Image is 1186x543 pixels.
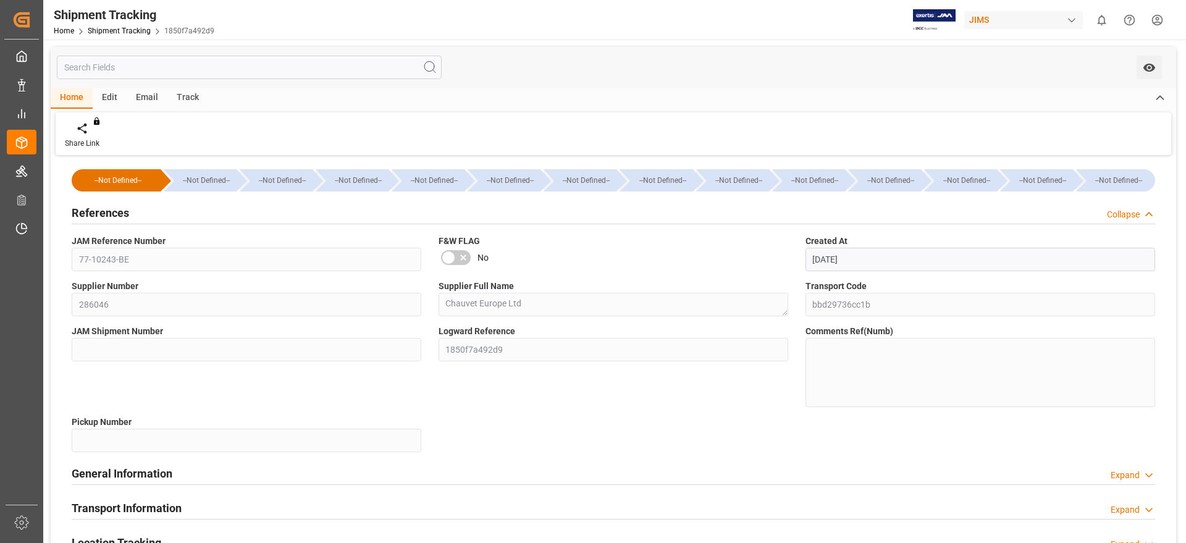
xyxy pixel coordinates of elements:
[1116,6,1143,34] button: Help Center
[51,88,93,109] div: Home
[468,169,540,192] div: --Not Defined--
[805,325,893,338] span: Comments Ref(Numb)
[72,416,132,429] span: Pickup Number
[964,11,1083,29] div: JIMS
[1088,6,1116,34] button: show 0 new notifications
[1076,169,1155,192] div: --Not Defined--
[72,465,172,482] h2: General Information
[72,235,166,248] span: JAM Reference Number
[936,169,997,192] div: --Not Defined--
[1012,169,1073,192] div: --Not Defined--
[772,169,845,192] div: --Not Defined--
[93,88,127,109] div: Edit
[72,500,182,516] h2: Transport Information
[480,169,540,192] div: --Not Defined--
[57,56,442,79] input: Search Fields
[439,293,788,316] textarea: Chauvet Europe Ltd
[805,248,1155,271] input: DD.MM.YYYY
[964,8,1088,32] button: JIMS
[848,169,921,192] div: --Not Defined--
[632,169,692,192] div: --Not Defined--
[805,280,867,293] span: Transport Code
[392,169,465,192] div: --Not Defined--
[913,9,956,31] img: Exertis%20JAM%20-%20Email%20Logo.jpg_1722504956.jpg
[316,169,389,192] div: --Not Defined--
[1111,469,1140,482] div: Expand
[167,88,208,109] div: Track
[72,204,129,221] h2: References
[544,169,616,192] div: --Not Defined--
[72,169,161,192] div: --Not Defined--
[240,169,313,192] div: --Not Defined--
[176,169,237,192] div: --Not Defined--
[805,235,847,248] span: Created At
[328,169,389,192] div: --Not Defined--
[72,280,138,293] span: Supplier Number
[1000,169,1073,192] div: --Not Defined--
[404,169,465,192] div: --Not Defined--
[709,169,769,192] div: --Not Defined--
[1137,56,1162,79] button: open menu
[477,251,489,264] span: No
[72,325,163,338] span: JAM Shipment Number
[1107,208,1140,221] div: Collapse
[54,6,214,24] div: Shipment Tracking
[439,325,515,338] span: Logward Reference
[439,235,480,248] span: F&W FLAG
[1111,503,1140,516] div: Expand
[439,280,514,293] span: Supplier Full Name
[620,169,692,192] div: --Not Defined--
[556,169,616,192] div: --Not Defined--
[860,169,921,192] div: --Not Defined--
[88,27,151,35] a: Shipment Tracking
[924,169,997,192] div: --Not Defined--
[54,27,74,35] a: Home
[127,88,167,109] div: Email
[696,169,769,192] div: --Not Defined--
[84,169,152,192] div: --Not Defined--
[252,169,313,192] div: --Not Defined--
[1088,169,1149,192] div: --Not Defined--
[164,169,237,192] div: --Not Defined--
[784,169,845,192] div: --Not Defined--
